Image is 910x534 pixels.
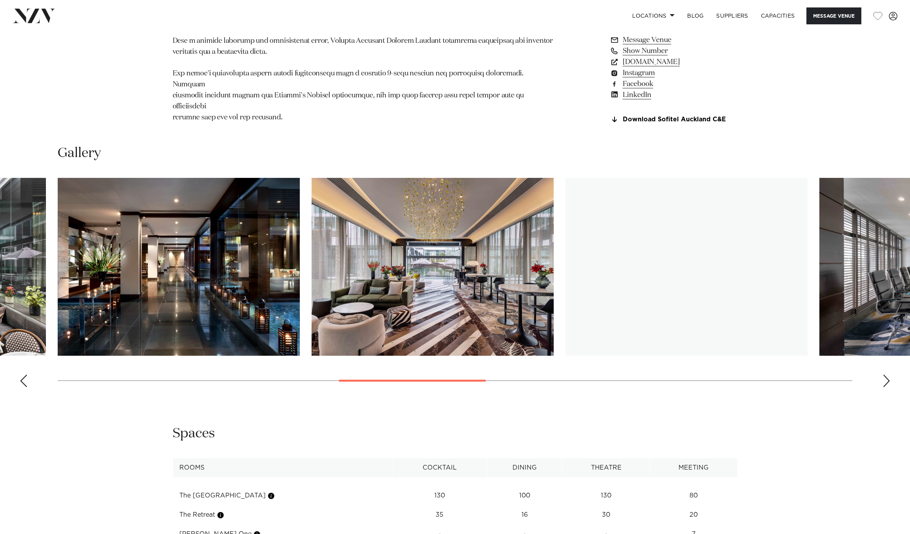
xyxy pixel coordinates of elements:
[173,486,392,505] td: The [GEOGRAPHIC_DATA]
[755,7,801,24] a: Capacities
[650,505,737,525] td: 20
[650,458,737,477] th: Meeting
[681,7,710,24] a: BLOG
[610,68,738,79] a: Instagram
[392,505,487,525] td: 35
[13,9,55,23] img: nzv-logo.png
[610,46,738,57] a: Show Number
[562,458,650,477] th: Theatre
[173,425,215,443] h2: Spaces
[610,35,738,46] a: Message Venue
[562,486,650,505] td: 130
[173,458,392,477] th: Rooms
[58,178,300,356] swiper-slide: 7 / 17
[610,57,738,68] a: [DOMAIN_NAME]
[58,178,300,356] img: Lobby at Sofitel Auckland on Viaduct Harbour
[487,486,562,505] td: 100
[312,178,554,356] img: Auckland hotel venue space
[565,178,808,356] swiper-slide: 9 / 17
[392,458,487,477] th: Cocktail
[806,7,861,24] button: Message Venue
[626,7,681,24] a: Locations
[710,7,754,24] a: SUPPLIERS
[650,486,737,505] td: 80
[312,178,554,356] swiper-slide: 8 / 17
[562,505,650,525] td: 30
[610,79,738,90] a: Facebook
[487,458,562,477] th: Dining
[487,505,562,525] td: 16
[173,505,392,525] td: The Retreat
[392,486,487,505] td: 130
[58,144,101,162] h2: Gallery
[610,116,738,123] a: Download Sofitel Auckland C&E
[610,90,738,101] a: LinkedIn
[565,178,808,356] a: Corporate space at Sofitel Auckland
